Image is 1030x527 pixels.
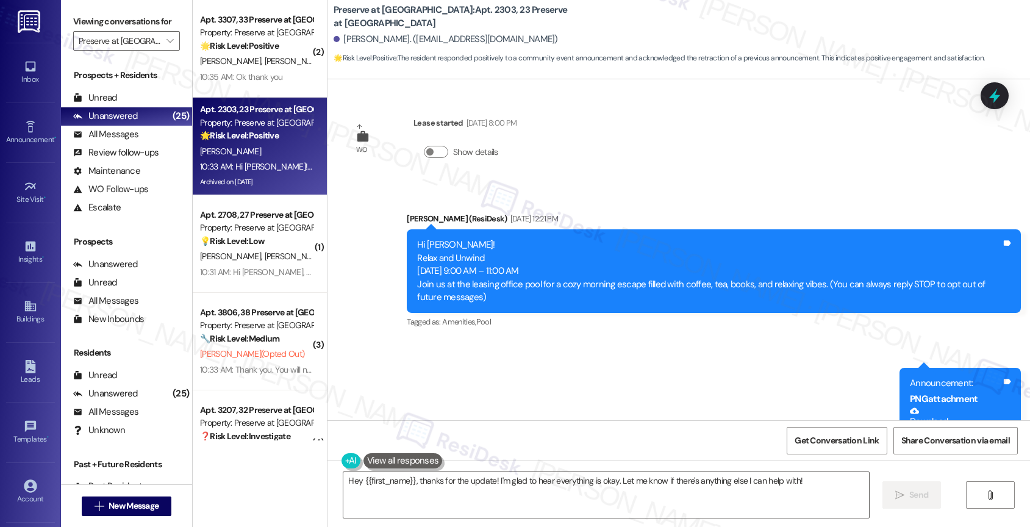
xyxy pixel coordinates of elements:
[61,235,192,248] div: Prospects
[73,91,117,104] div: Unread
[47,433,49,442] span: •
[476,317,491,327] span: Pool
[200,235,265,246] strong: 💡 Risk Level: Low
[334,4,578,30] b: Preserve at [GEOGRAPHIC_DATA]: Apt. 2303, 23 Preserve at [GEOGRAPHIC_DATA]
[200,404,313,417] div: Apt. 3207, 32 Preserve at [GEOGRAPHIC_DATA]
[73,128,138,141] div: All Messages
[6,236,55,269] a: Insights •
[61,69,192,82] div: Prospects + Residents
[413,117,517,134] div: Lease started
[73,201,121,214] div: Escalate
[6,296,55,329] a: Buildings
[61,346,192,359] div: Residents
[442,317,476,327] span: Amenities ,
[73,258,138,271] div: Unanswered
[334,33,558,46] div: [PERSON_NAME]. ([EMAIL_ADDRESS][DOMAIN_NAME])
[73,406,138,418] div: All Messages
[44,193,46,202] span: •
[6,56,55,89] a: Inbox
[73,387,138,400] div: Unanswered
[73,276,117,289] div: Unread
[265,251,329,262] span: [PERSON_NAME]
[200,130,279,141] strong: 🌟 Risk Level: Positive
[73,165,140,177] div: Maintenance
[417,238,1001,304] div: Hi [PERSON_NAME]! Relax and Unwind [DATE] 9:00 AM – 11:00 AM Join us at the leasing office pool f...
[200,117,313,129] div: Property: Preserve at [GEOGRAPHIC_DATA]
[463,117,517,129] div: [DATE] 8:00 PM
[407,313,1021,331] div: Tagged as:
[6,476,55,509] a: Account
[73,424,125,437] div: Unknown
[170,107,192,126] div: (25)
[910,377,1001,390] div: Announcement:
[170,384,192,403] div: (25)
[109,500,159,512] span: New Message
[200,71,283,82] div: 10:35 AM: Ok thank you
[79,31,160,51] input: All communities
[6,356,55,389] a: Leads
[82,497,172,516] button: New Message
[200,306,313,319] div: Apt. 3806, 38 Preserve at [GEOGRAPHIC_DATA]
[73,369,117,382] div: Unread
[985,490,995,500] i: 
[73,146,159,159] div: Review follow-ups
[893,427,1018,454] button: Share Conversation via email
[200,146,261,157] span: [PERSON_NAME]
[334,52,984,65] span: : The resident responded positively to a community event announcement and acknowledged the retrac...
[73,480,147,493] div: Past Residents
[200,209,313,221] div: Apt. 2708, 27 Preserve at [GEOGRAPHIC_DATA]
[61,458,192,471] div: Past + Future Residents
[265,56,326,66] span: [PERSON_NAME]
[54,134,56,142] span: •
[199,174,314,190] div: Archived on [DATE]
[200,40,279,51] strong: 🌟 Risk Level: Positive
[909,489,928,501] span: Send
[42,253,44,262] span: •
[356,143,368,156] div: WO
[882,481,942,509] button: Send
[453,146,498,159] label: Show details
[407,212,1021,229] div: [PERSON_NAME] (ResiDesk)
[901,434,1010,447] span: Share Conversation via email
[200,13,313,26] div: Apt. 3307, 33 Preserve at [GEOGRAPHIC_DATA]
[200,56,265,66] span: [PERSON_NAME]
[73,12,180,31] label: Viewing conversations for
[73,295,138,307] div: All Messages
[507,212,558,225] div: [DATE] 12:21 PM
[200,348,304,359] span: [PERSON_NAME] (Opted Out)
[910,406,1001,428] a: Download
[200,103,313,116] div: Apt. 2303, 23 Preserve at [GEOGRAPHIC_DATA]
[6,416,55,449] a: Templates •
[73,110,138,123] div: Unanswered
[200,333,279,344] strong: 🔧 Risk Level: Medium
[200,364,781,375] div: 10:33 AM: Thank you. You will no longer receive texts from this thread. Please reply with 'UNSTOP...
[334,53,396,63] strong: 🌟 Risk Level: Positive
[6,176,55,209] a: Site Visit •
[73,183,148,196] div: WO Follow-ups
[200,251,265,262] span: [PERSON_NAME]
[910,393,978,405] b: PNG attachment
[343,472,869,518] textarea: Hey {{first_name}}, thanks for the update! I'm glad to hear everything is okay. Let me know if th...
[200,26,313,39] div: Property: Preserve at [GEOGRAPHIC_DATA]
[73,313,144,326] div: New Inbounds
[95,501,104,511] i: 
[200,221,313,234] div: Property: Preserve at [GEOGRAPHIC_DATA]
[787,427,887,454] button: Get Conversation Link
[895,490,904,500] i: 
[200,319,313,332] div: Property: Preserve at [GEOGRAPHIC_DATA]
[795,434,879,447] span: Get Conversation Link
[200,417,313,429] div: Property: Preserve at [GEOGRAPHIC_DATA]
[18,10,43,33] img: ResiDesk Logo
[166,36,173,46] i: 
[200,431,290,442] strong: ❓ Risk Level: Investigate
